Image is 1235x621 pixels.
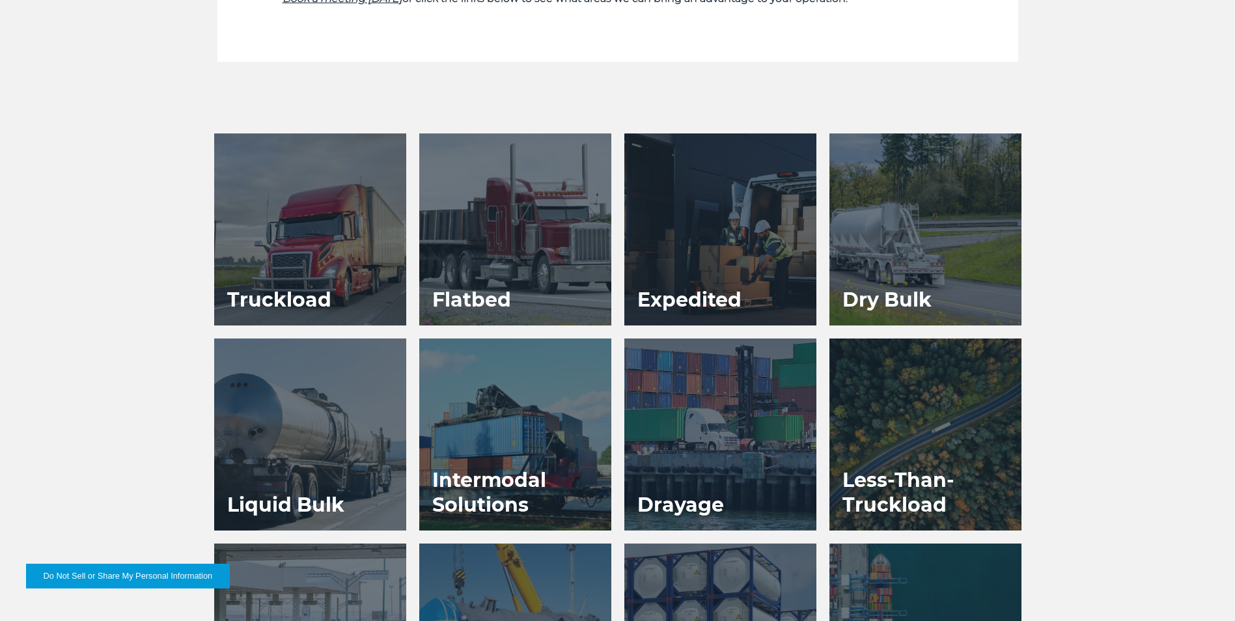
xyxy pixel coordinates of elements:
[624,480,737,531] h3: Drayage
[829,275,945,325] h3: Dry Bulk
[214,133,406,325] a: Truckload
[419,275,524,325] h3: Flatbed
[214,480,357,531] h3: Liquid Bulk
[829,133,1021,325] a: Dry Bulk
[419,133,611,325] a: Flatbed
[214,338,406,531] a: Liquid Bulk
[214,275,344,325] h3: Truckload
[829,455,1021,531] h3: Less-Than-Truckload
[419,455,611,531] h3: Intermodal Solutions
[419,338,611,531] a: Intermodal Solutions
[26,564,230,588] button: Do Not Sell or Share My Personal Information
[624,133,816,325] a: Expedited
[624,275,755,325] h3: Expedited
[624,338,816,531] a: Drayage
[829,338,1021,531] a: Less-Than-Truckload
